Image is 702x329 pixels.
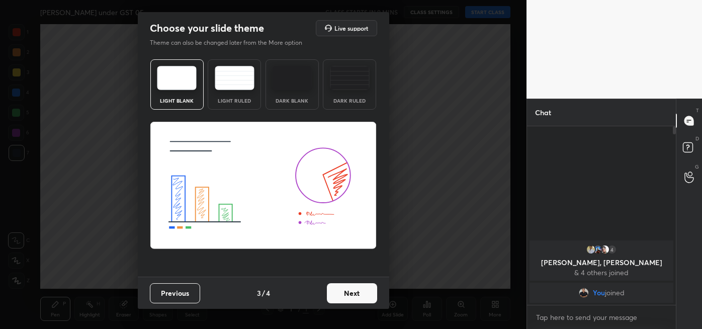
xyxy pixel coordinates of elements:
p: Chat [527,99,559,126]
p: T [696,107,699,114]
h2: Choose your slide theme [150,22,264,35]
button: Previous [150,283,200,303]
h5: Live support [334,25,368,31]
span: joined [605,289,625,297]
img: 8e25153830c54de2a181387e72876ba3.jpg [586,244,596,255]
img: 6b0c131c2e12481b881bef790954fa57.jpg [600,244,610,255]
img: lightRuledTheme.5fabf969.svg [215,66,254,90]
p: & 4 others joined [536,269,667,277]
button: Next [327,283,377,303]
p: G [695,163,699,171]
h4: 4 [266,288,270,298]
div: grid [527,238,676,305]
img: darkTheme.f0cc69e5.svg [272,66,312,90]
img: lightThemeBanner.fbc32fad.svg [150,122,377,250]
p: [PERSON_NAME], [PERSON_NAME] [536,259,667,267]
p: D [695,135,699,142]
img: lightTheme.e5ed3b09.svg [157,66,197,90]
img: b39993aebf164fab8485bba4b37b2762.jpg [579,288,589,298]
div: Dark Blank [272,98,312,103]
img: darkRuledTheme.de295e13.svg [330,66,370,90]
div: Dark Ruled [329,98,370,103]
span: You [593,289,605,297]
div: Light Ruled [214,98,254,103]
h4: / [262,288,265,298]
img: ef9a598e6f2a4b97899f4d365c13e0b5.jpg [593,244,603,255]
p: Theme can also be changed later from the More option [150,38,313,47]
h4: 3 [257,288,261,298]
div: Light Blank [157,98,197,103]
div: 4 [607,244,617,255]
